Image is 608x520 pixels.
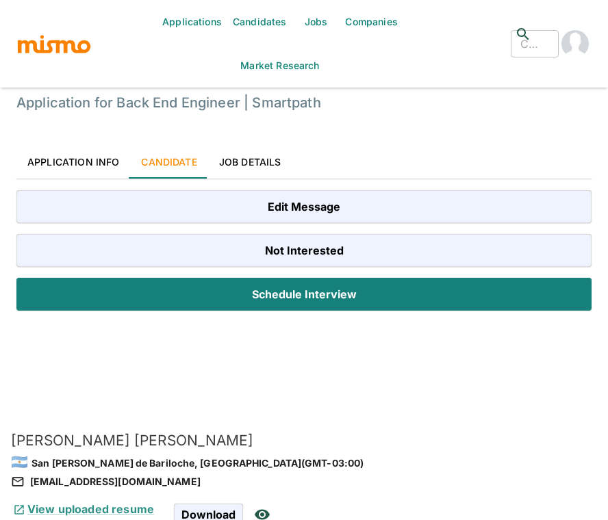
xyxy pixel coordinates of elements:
div: San [PERSON_NAME] de Bariloche, [GEOGRAPHIC_DATA] (GMT-03:00) [11,450,603,473]
button: Schedule Interview [16,278,592,311]
a: View uploaded resume [11,502,154,516]
button: Not Interested [16,234,592,267]
img: logo [16,34,92,54]
img: tt83w3pzruq7wvsj8yt6pd195nz4 [16,327,99,409]
div: [EMAIL_ADDRESS][DOMAIN_NAME] [11,473,603,490]
span: 🇦🇷 [11,454,28,470]
h5: [PERSON_NAME] [PERSON_NAME] [11,431,603,450]
img: Carmen Vilachá [561,30,589,57]
a: Application Info [16,146,130,179]
input: Candidate search [515,34,553,53]
h6: Application for Back End Engineer | Smartpath [16,92,592,114]
button: account of current user [559,22,592,66]
a: Job Details [208,146,292,179]
a: Market Research [235,44,325,88]
a: Candidate [130,146,207,179]
a: Download [174,508,243,520]
button: Edit Message [16,190,592,223]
